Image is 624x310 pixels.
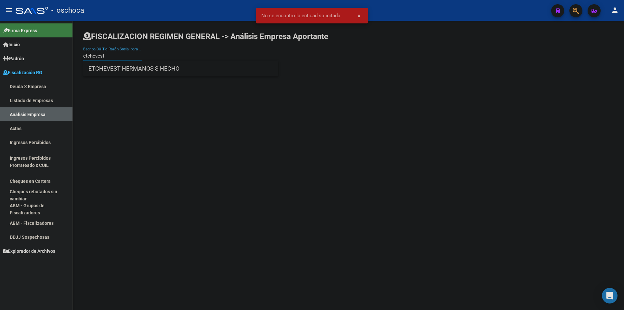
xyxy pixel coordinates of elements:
span: - oschoca [51,3,84,18]
mat-icon: person [611,6,619,14]
button: x [353,10,365,21]
div: Open Intercom Messenger [602,288,617,303]
span: Firma Express [3,27,37,34]
span: x [358,13,360,19]
span: ETCHEVEST HERMANOS S HECHO [88,61,273,76]
span: Explorador de Archivos [3,248,55,255]
span: Inicio [3,41,20,48]
h1: FISCALIZACION REGIMEN GENERAL -> Análisis Empresa Aportante [83,31,328,42]
span: Padrón [3,55,24,62]
mat-icon: menu [5,6,13,14]
span: No se encontró la entidad solicitada. [261,12,342,19]
span: Fiscalización RG [3,69,42,76]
